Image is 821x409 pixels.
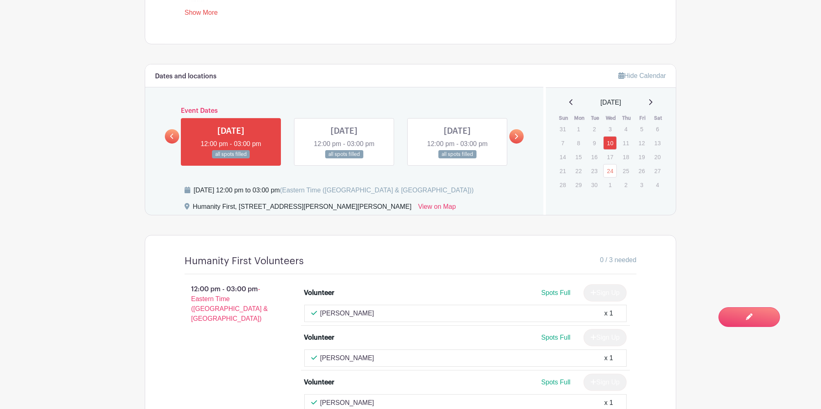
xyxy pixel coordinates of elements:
p: 14 [556,151,570,163]
p: 3 [635,178,648,191]
p: 29 [572,178,585,191]
th: Sat [650,114,666,122]
span: (Eastern Time ([GEOGRAPHIC_DATA] & [GEOGRAPHIC_DATA])) [280,187,474,194]
th: Thu [619,114,635,122]
p: 16 [588,151,601,163]
div: Volunteer [304,288,335,298]
p: [PERSON_NAME] [320,308,374,318]
th: Mon [571,114,587,122]
p: 26 [635,165,648,177]
p: 31 [556,123,570,135]
p: 20 [651,151,664,163]
p: 2 [619,178,633,191]
h4: Humanity First Volunteers [185,255,304,267]
p: 9 [588,137,601,149]
span: Spots Full [541,289,570,296]
p: 19 [635,151,648,163]
p: 1 [572,123,585,135]
p: 15 [572,151,585,163]
th: Tue [587,114,603,122]
span: Spots Full [541,379,570,386]
p: 1 [603,178,617,191]
span: 0 / 3 needed [600,255,636,265]
p: [PERSON_NAME] [320,398,374,408]
h6: Dates and locations [155,73,217,80]
p: 5 [635,123,648,135]
p: 12:00 pm - 03:00 pm [171,281,291,327]
p: 6 [651,123,664,135]
div: Volunteer [304,333,335,343]
p: 12 [635,137,648,149]
div: x 1 [604,308,613,318]
a: 10 [603,136,617,150]
p: 27 [651,165,664,177]
th: Fri [634,114,650,122]
p: 17 [603,151,617,163]
span: [DATE] [600,98,621,107]
p: 21 [556,165,570,177]
p: 7 [556,137,570,149]
a: Hide Calendar [618,72,666,79]
span: - Eastern Time ([GEOGRAPHIC_DATA] & [GEOGRAPHIC_DATA]) [191,286,268,322]
div: Volunteer [304,377,335,387]
p: 3 [603,123,617,135]
p: 2 [588,123,601,135]
a: 24 [603,164,617,178]
h6: Event Dates [179,107,509,115]
th: Wed [603,114,619,122]
a: Show More [185,9,218,19]
p: 28 [556,178,570,191]
p: 13 [651,137,664,149]
div: Humanity First, [STREET_ADDRESS][PERSON_NAME][PERSON_NAME] [193,202,411,215]
p: 25 [619,165,633,177]
p: 30 [588,178,601,191]
span: Spots Full [541,334,570,341]
div: x 1 [604,398,613,408]
p: 8 [572,137,585,149]
div: x 1 [604,353,613,363]
a: View on Map [418,202,456,215]
p: 22 [572,165,585,177]
p: [PERSON_NAME] [320,353,374,363]
p: 18 [619,151,633,163]
th: Sun [556,114,572,122]
p: 11 [619,137,633,149]
p: 4 [651,178,664,191]
p: 23 [588,165,601,177]
p: 4 [619,123,633,135]
div: [DATE] 12:00 pm to 03:00 pm [194,185,474,195]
